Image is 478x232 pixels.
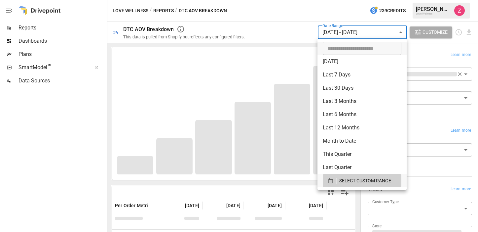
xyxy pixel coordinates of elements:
button: SELECT CUSTOM RANGE [323,174,401,187]
li: Last Quarter [317,161,407,174]
li: Last 7 Days [317,68,407,81]
li: Month to Date [317,134,407,148]
li: Last 6 Months [317,108,407,121]
span: SELECT CUSTOM RANGE [339,177,391,185]
li: Last 12 Months [317,121,407,134]
li: [DATE] [317,55,407,68]
li: This Quarter [317,148,407,161]
li: Last 30 Days [317,81,407,95]
li: Last 3 Months [317,95,407,108]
